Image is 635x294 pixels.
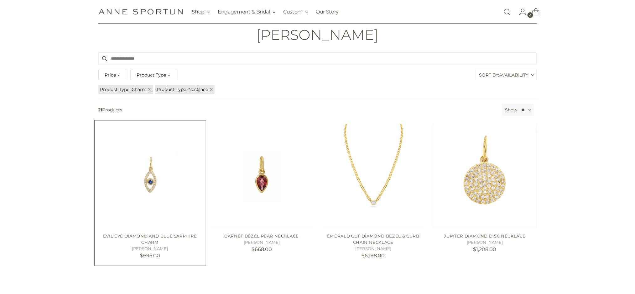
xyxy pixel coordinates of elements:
[157,86,189,93] span: Product Type
[327,233,419,245] a: EMERALD CUT DIAMOND BEZEL & CURB CHAIN NECKLACE
[473,246,497,252] span: $1,208.00
[98,124,202,228] a: EVIL EYE DIAMOND AND BLUE SAPPHIRE CHARM
[321,246,425,252] h5: [PERSON_NAME]
[98,52,537,65] input: Search products
[514,6,527,18] a: Go to the account page
[527,6,540,18] a: Open cart modal
[499,70,529,80] span: Availability
[224,233,299,238] a: GARNET BEZEL PEAR NECKLACE
[132,87,147,92] span: Charm
[316,5,339,19] a: Our Story
[501,6,513,18] a: Open search modal
[321,124,425,228] a: EMERALD CUT DIAMOND BEZEL & CURB CHAIN NECKLACE
[98,246,202,252] h5: [PERSON_NAME]
[476,70,537,80] label: Sort By:Availability
[252,246,272,252] span: $668.00
[192,5,211,19] button: Shop
[433,124,537,228] a: JUPITER DIAMOND DISC NECKLACE
[444,233,526,238] a: JUPITER DIAMOND DISC NECKLACE
[103,233,197,245] a: EVIL EYE DIAMOND AND BLUE SAPPHIRE CHARM
[218,5,276,19] button: Engagement & Bridal
[505,107,517,113] label: Show
[140,253,160,259] span: $695.00
[257,27,379,43] h1: [PERSON_NAME]
[100,86,132,93] span: Product Type
[528,12,533,18] span: 2
[105,72,116,78] span: Price
[137,72,166,78] span: Product Type
[362,253,385,259] span: $6,198.00
[283,5,308,19] button: Custom
[210,239,314,246] h5: [PERSON_NAME]
[210,124,314,228] a: GARNET BEZEL PEAR NECKLACE
[433,239,537,246] h5: [PERSON_NAME]
[96,104,500,116] span: Products
[98,9,183,15] a: Anne Sportun Fine Jewellery
[98,107,102,113] b: 21
[189,87,208,92] span: Necklace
